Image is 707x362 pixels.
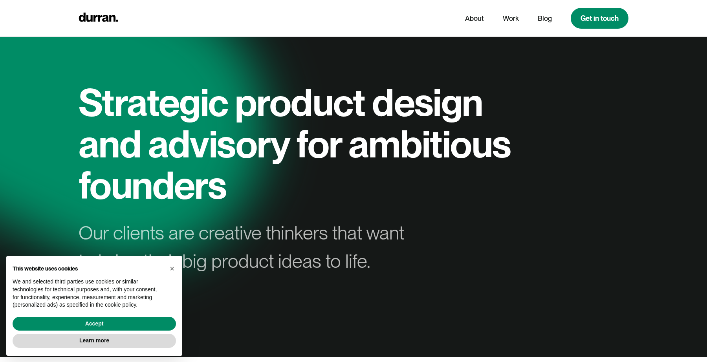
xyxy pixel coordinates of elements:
h2: This website uses cookies [13,265,163,272]
button: Learn more [13,334,176,348]
a: Get in touch [571,8,628,29]
a: About [465,11,484,26]
a: Work [503,11,519,26]
span: × [170,264,174,273]
button: Close this notice [166,262,178,275]
button: Accept [13,317,176,331]
p: We and selected third parties use cookies or similar technologies for technical purposes and, wit... [13,278,163,309]
a: Blog [538,11,552,26]
h1: Strategic product design and advisory for ambitious founders [79,82,518,206]
a: home [79,11,118,26]
div: Our clients are creative thinkers that want to bring their big product ideas to life. [79,219,418,275]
